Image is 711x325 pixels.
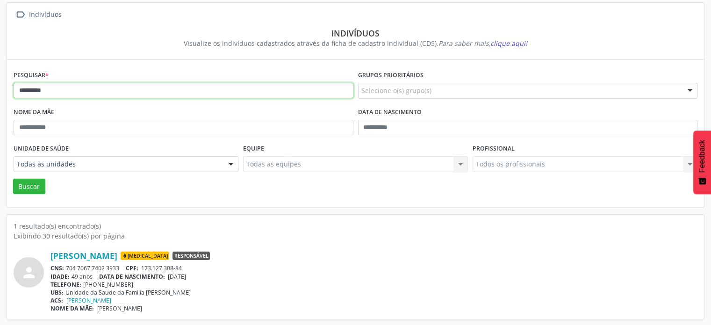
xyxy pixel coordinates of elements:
div: 704 7067 7402 3933 [50,264,697,272]
div: [PHONE_NUMBER] [50,281,697,289]
div: 49 anos [50,273,697,281]
span: CPF: [126,264,138,272]
label: Profissional [473,142,515,156]
i: Para saber mais, [438,39,527,48]
span: CNS: [50,264,64,272]
span: Todas as unidades [17,159,219,169]
label: Equipe [243,142,264,156]
label: Pesquisar [14,68,49,83]
span: 173.127.308-84 [141,264,182,272]
span: clique aqui! [490,39,527,48]
label: Unidade de saúde [14,142,69,156]
label: Nome da mãe [14,105,54,120]
span: [PERSON_NAME] [97,304,142,312]
span: TELEFONE: [50,281,81,289]
span: UBS: [50,289,64,296]
div: Exibindo 30 resultado(s) por página [14,231,697,241]
span: Selecione o(s) grupo(s) [361,86,431,95]
div: 1 resultado(s) encontrado(s) [14,221,697,231]
span: IDADE: [50,273,70,281]
a: [PERSON_NAME] [66,296,111,304]
span: Feedback [698,140,706,173]
div: Indivíduos [20,28,691,38]
div: Indivíduos [27,8,63,22]
div: Visualize os indivíduos cadastrados através da ficha de cadastro individual (CDS). [20,38,691,48]
span: NOME DA MÃE: [50,304,94,312]
a:  Indivíduos [14,8,63,22]
span: ACS: [50,296,63,304]
div: Unidade da Saude da Familia [PERSON_NAME] [50,289,697,296]
span: [MEDICAL_DATA] [121,252,169,260]
label: Data de nascimento [358,105,422,120]
i: person [21,264,37,281]
button: Buscar [13,179,45,195]
a: [PERSON_NAME] [50,251,117,261]
span: [DATE] [168,273,186,281]
button: Feedback - Mostrar pesquisa [693,130,711,194]
i:  [14,8,27,22]
label: Grupos prioritários [358,68,424,83]
span: Responsável [172,252,210,260]
span: DATA DE NASCIMENTO: [99,273,165,281]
